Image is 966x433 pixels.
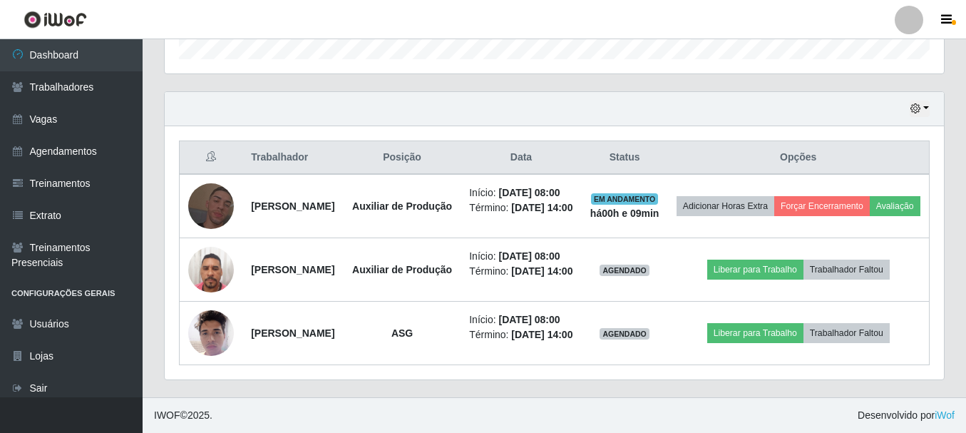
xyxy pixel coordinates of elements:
img: CoreUI Logo [24,11,87,29]
span: EM ANDAMENTO [591,193,659,205]
span: IWOF [154,409,180,421]
th: Opções [667,141,929,175]
span: © 2025 . [154,408,212,423]
button: Liberar para Trabalho [707,323,803,343]
li: Início: [469,312,573,327]
th: Posição [344,141,461,175]
button: Trabalhador Faltou [803,260,890,280]
th: Status [582,141,668,175]
span: AGENDADO [600,265,649,276]
a: iWof [935,409,955,421]
strong: [PERSON_NAME] [251,264,334,275]
li: Término: [469,200,573,215]
time: [DATE] 14:00 [511,265,572,277]
strong: [PERSON_NAME] [251,327,334,339]
button: Adicionar Horas Extra [677,196,774,216]
time: [DATE] 14:00 [511,329,572,340]
img: 1735300261799.jpeg [188,239,234,300]
th: Data [461,141,582,175]
strong: há 00 h e 09 min [590,208,659,219]
strong: Auxiliar de Produção [352,200,452,212]
li: Término: [469,264,573,279]
img: 1725546046209.jpeg [188,302,234,363]
button: Avaliação [870,196,920,216]
time: [DATE] 14:00 [511,202,572,213]
time: [DATE] 08:00 [498,187,560,198]
strong: Auxiliar de Produção [352,264,452,275]
button: Liberar para Trabalho [707,260,803,280]
span: Desenvolvido por [858,408,955,423]
li: Início: [469,185,573,200]
time: [DATE] 08:00 [498,250,560,262]
strong: [PERSON_NAME] [251,200,334,212]
th: Trabalhador [242,141,344,175]
span: AGENDADO [600,328,649,340]
li: Término: [469,327,573,342]
img: 1690769088770.jpeg [188,165,234,247]
button: Forçar Encerramento [774,196,870,216]
button: Trabalhador Faltou [803,323,890,343]
strong: ASG [391,327,413,339]
time: [DATE] 08:00 [498,314,560,325]
li: Início: [469,249,573,264]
